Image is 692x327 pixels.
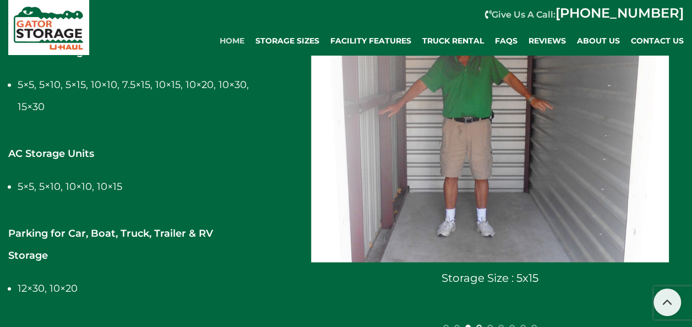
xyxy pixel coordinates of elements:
a: Contact Us [625,30,689,52]
strong: Give Us A Call: [492,9,684,20]
span: REVIEWS [528,36,566,46]
li: 5×5, 5×10, 10×10, 10×15 [18,176,122,198]
a: Scroll to top button [653,288,681,316]
strong: AC Storage Units [8,148,94,160]
a: Home [214,30,250,52]
span: Contact Us [631,36,684,46]
span: Facility Features [330,36,411,46]
a: About Us [571,30,625,52]
a: Facility Features [325,30,417,52]
a: Storage Sizes [250,30,325,52]
span: FAQs [495,36,517,46]
a: [PHONE_NUMBER] [555,5,684,21]
span: Storage Sizes [255,36,319,46]
strong: Parking for Car, Boat, Truck, Trailer & RV Storage [8,227,213,261]
a: REVIEWS [523,30,571,52]
li: 12×30, 10×20 [18,277,253,299]
h4: Storage Size : 5x15 [297,271,684,285]
a: Truck Rental [417,30,489,52]
div: Main navigation [95,30,689,52]
span: About Us [577,36,620,46]
a: FAQs [489,30,523,52]
span: Truck Rental [422,36,484,46]
li: 5×5, 5×10, 5×15, 10×10, 7.5×15, 10×15, 10×20, 10×30, 15×30 [18,74,253,118]
span: Home [220,36,244,46]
